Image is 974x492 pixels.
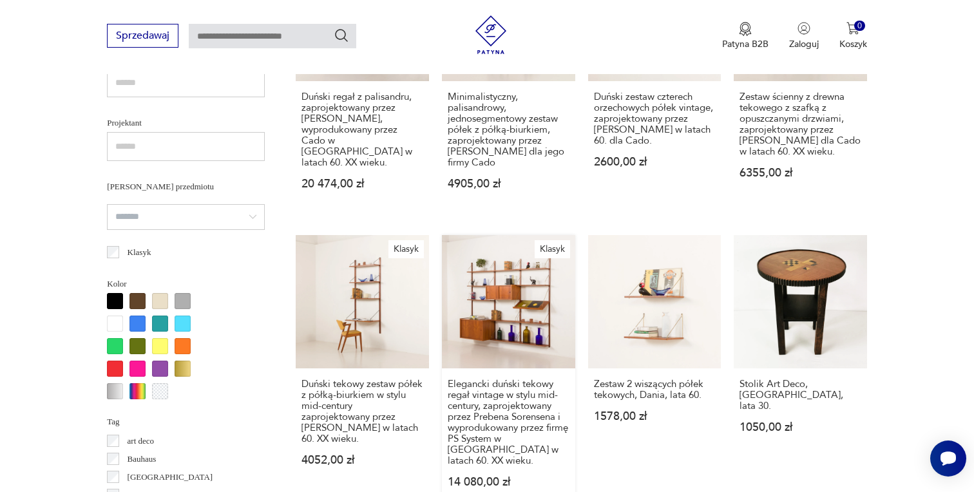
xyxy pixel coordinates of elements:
p: Bauhaus [128,452,157,466]
img: Patyna - sklep z meblami i dekoracjami vintage [472,15,510,54]
p: 6355,00 zł [740,167,861,178]
img: Ikona medalu [739,22,752,36]
button: 0Koszyk [839,22,867,50]
p: [PERSON_NAME] przedmiotu [107,180,265,194]
p: [GEOGRAPHIC_DATA] [128,470,213,484]
p: Patyna B2B [722,38,769,50]
button: Patyna B2B [722,22,769,50]
h3: Minimalistyczny, palisandrowy, jednosegmentowy zestaw półek z półką-biurkiem, zaprojektowany prze... [448,91,569,168]
h3: Elegancki duński tekowy regał vintage w stylu mid-century, zaprojektowany przez Prebena Sorensena... [448,379,569,466]
div: 0 [854,21,865,32]
a: Sprzedawaj [107,32,178,41]
p: 4052,00 zł [301,455,423,466]
p: 2600,00 zł [594,156,716,167]
a: Ikona medaluPatyna B2B [722,22,769,50]
h3: Duński regał z palisandru, zaprojektowany przez [PERSON_NAME], wyprodukowany przez Cado w [GEOGRA... [301,91,423,168]
img: Ikona koszyka [846,22,859,35]
p: 20 474,00 zł [301,178,423,189]
p: 14 080,00 zł [448,477,569,487]
iframe: Smartsupp widget button [930,440,966,477]
button: Sprzedawaj [107,24,178,48]
h3: Zestaw 2 wiszących półek tekowych, Dania, lata 60. [594,379,716,401]
h3: Duński zestaw czterech orzechowych półek vintage, zaprojektowany przez [PERSON_NAME] w latach 60.... [594,91,716,146]
p: Koszyk [839,38,867,50]
p: 1050,00 zł [740,422,861,433]
p: 4905,00 zł [448,178,569,189]
p: Projektant [107,116,265,130]
p: 1578,00 zł [594,411,716,422]
p: Tag [107,415,265,429]
button: Zaloguj [789,22,819,50]
h3: Duński tekowy zestaw półek z półką-biurkiem w stylu mid-century zaprojektowany przez [PERSON_NAME... [301,379,423,444]
p: art deco [128,434,155,448]
p: Zaloguj [789,38,819,50]
p: Klasyk [128,245,151,260]
img: Ikonka użytkownika [797,22,810,35]
button: Szukaj [334,28,349,43]
h3: Zestaw ścienny z drewna tekowego z szafką z opuszczanymi drzwiami, zaprojektowany przez [PERSON_N... [740,91,861,157]
p: Kolor [107,277,265,291]
h3: Stolik Art Deco, [GEOGRAPHIC_DATA], lata 30. [740,379,861,412]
